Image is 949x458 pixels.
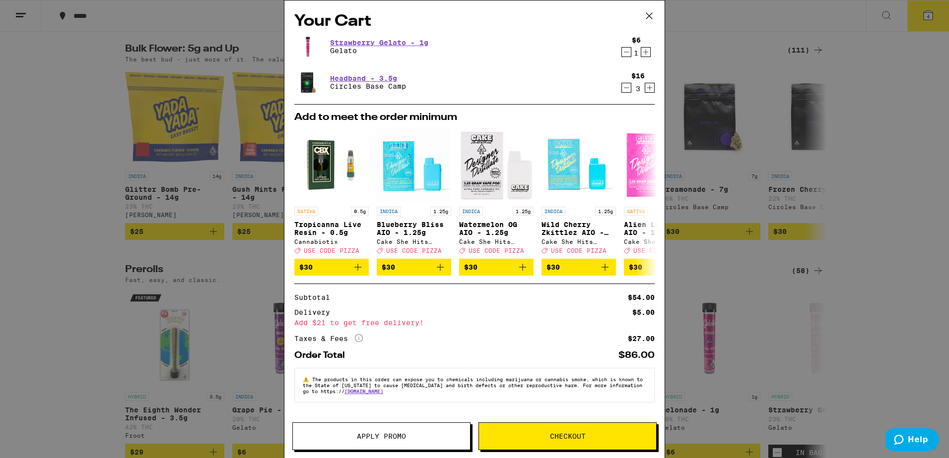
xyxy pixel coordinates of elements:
div: Cannabiotix [294,238,369,245]
div: Cake She Hits Different [624,238,698,245]
span: USE CODE PIZZA [304,247,359,254]
span: Apply Promo [357,433,406,440]
img: Cake She Hits Different - Blueberry Bliss AIO - 1.25g [377,127,451,202]
div: Add $21 to get free delivery! [294,319,655,326]
h2: Add to meet the order minimum [294,113,655,122]
p: Alien Lemonade AIO - 1.25g [624,221,698,236]
span: The products in this order can expose you to chemicals including marijuana or cannabis smoke, whi... [303,376,643,394]
div: $6 [632,36,641,44]
p: Watermelon OG AIO - 1.25g [459,221,534,236]
div: $27.00 [628,335,655,342]
img: Cannabiotix - Tropicanna Live Resin - 0.5g [294,127,369,202]
p: INDICA [377,207,401,216]
span: USE CODE PIZZA [551,247,607,254]
h2: Your Cart [294,10,655,33]
img: Cake She Hits Different - Watermelon OG AIO - 1.25g [459,127,534,202]
iframe: Opens a widget where you can find more information [885,428,939,453]
p: INDICA [542,207,565,216]
img: Circles Base Camp - Headband - 3.5g [294,68,322,96]
a: Open page for Wild Cherry Zkittlez AIO - 1.25g from Cake She Hits Different [542,127,616,259]
button: Checkout [478,422,657,450]
p: INDICA [459,207,483,216]
span: USE CODE PIZZA [386,247,442,254]
div: 1 [632,49,641,57]
div: $86.00 [618,351,655,360]
button: Add to bag [624,259,698,276]
p: 1.25g [595,207,616,216]
p: SATIVA [624,207,648,216]
a: Open page for Alien Lemonade AIO - 1.25g from Cake She Hits Different [624,127,698,259]
img: Cake She Hits Different - Alien Lemonade AIO - 1.25g [624,127,698,202]
button: Decrement [621,47,631,57]
img: Gelato - Strawberry Gelato - 1g [294,33,322,60]
a: [DOMAIN_NAME] [344,388,383,394]
button: Increment [641,47,651,57]
p: Circles Base Camp [330,82,406,90]
span: $30 [464,263,477,271]
span: $30 [629,263,642,271]
a: Open page for Blueberry Bliss AIO - 1.25g from Cake She Hits Different [377,127,451,259]
img: Cake She Hits Different - Wild Cherry Zkittlez AIO - 1.25g [542,127,616,202]
div: Order Total [294,351,352,360]
p: 0.5g [351,207,369,216]
button: Add to bag [377,259,451,276]
button: Add to bag [294,259,369,276]
div: Cake She Hits Different [377,238,451,245]
span: $30 [299,263,313,271]
button: Add to bag [542,259,616,276]
div: $54.00 [628,294,655,301]
p: Tropicanna Live Resin - 0.5g [294,221,369,236]
span: USE CODE PIZZA [633,247,689,254]
a: Headband - 3.5g [330,74,406,82]
div: Cake She Hits Different [459,238,534,245]
p: 1.25g [430,207,451,216]
span: $30 [546,263,560,271]
span: USE CODE PIZZA [469,247,524,254]
a: Strawberry Gelato - 1g [330,39,428,47]
div: $5.00 [632,309,655,316]
button: Apply Promo [292,422,471,450]
a: Open page for Watermelon OG AIO - 1.25g from Cake She Hits Different [459,127,534,259]
button: Increment [645,83,655,93]
div: Delivery [294,309,337,316]
div: Cake She Hits Different [542,238,616,245]
div: $16 [631,72,645,80]
div: 3 [631,85,645,93]
p: 1.25g [513,207,534,216]
span: $30 [382,263,395,271]
button: Decrement [621,83,631,93]
button: Add to bag [459,259,534,276]
div: Taxes & Fees [294,334,363,343]
div: Subtotal [294,294,337,301]
span: ⚠️ [303,376,312,382]
p: Blueberry Bliss AIO - 1.25g [377,221,451,236]
p: Wild Cherry Zkittlez AIO - 1.25g [542,221,616,236]
span: Checkout [550,433,586,440]
p: Gelato [330,47,428,55]
a: Open page for Tropicanna Live Resin - 0.5g from Cannabiotix [294,127,369,259]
